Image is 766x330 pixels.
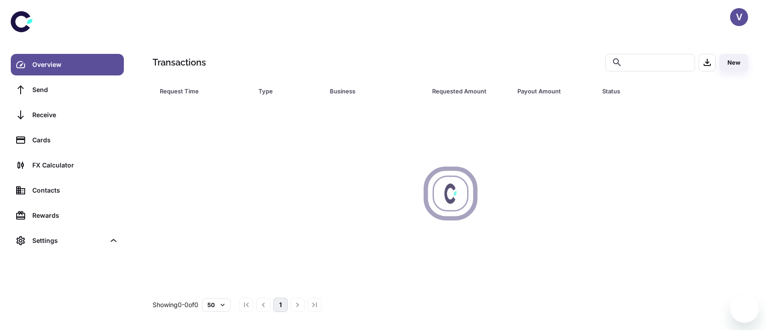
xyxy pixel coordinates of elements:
[517,85,580,97] div: Payout Amount
[11,205,124,226] a: Rewards
[719,54,748,71] button: New
[153,300,198,310] p: Showing 0-0 of 0
[273,298,288,312] button: page 1
[32,236,105,246] div: Settings
[432,85,495,97] div: Requested Amount
[602,85,711,97] span: Status
[32,185,118,195] div: Contacts
[11,104,124,126] a: Receive
[258,85,307,97] div: Type
[160,85,236,97] div: Request Time
[11,180,124,201] a: Contacts
[730,294,759,323] iframe: Button to launch messaging window
[432,85,507,97] span: Requested Amount
[238,298,323,312] nav: pagination navigation
[32,60,118,70] div: Overview
[32,110,118,120] div: Receive
[602,85,699,97] div: Status
[11,230,124,251] div: Settings
[11,54,124,75] a: Overview
[730,8,748,26] button: V
[32,85,118,95] div: Send
[32,135,118,145] div: Cards
[32,160,118,170] div: FX Calculator
[153,56,206,69] h1: Transactions
[517,85,592,97] span: Payout Amount
[202,298,231,312] button: 50
[258,85,319,97] span: Type
[11,129,124,151] a: Cards
[11,79,124,101] a: Send
[32,211,118,220] div: Rewards
[11,154,124,176] a: FX Calculator
[160,85,248,97] span: Request Time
